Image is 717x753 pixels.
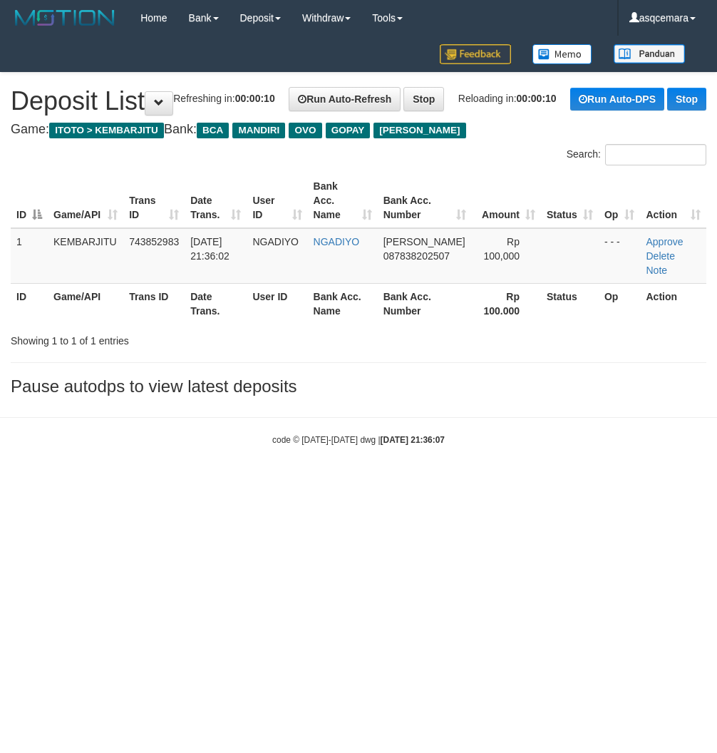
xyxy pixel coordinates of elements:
th: Game/API: activate to sort column ascending [48,173,123,228]
span: Refreshing in: [173,93,274,104]
th: Bank Acc. Number [378,283,472,324]
img: Button%20Memo.svg [532,44,592,64]
span: [PERSON_NAME] [373,123,465,138]
th: Rp 100.000 [472,283,541,324]
th: User ID: activate to sort column ascending [247,173,307,228]
span: NGADIYO [252,236,299,247]
th: Date Trans.: activate to sort column ascending [185,173,247,228]
div: Showing 1 to 1 of 1 entries [11,328,288,348]
th: Bank Acc. Name [308,283,378,324]
span: [PERSON_NAME] [383,236,465,247]
img: MOTION_logo.png [11,7,119,29]
a: Note [646,265,667,276]
a: NGADIYO [314,236,360,247]
a: Run Auto-DPS [570,88,664,111]
h1: Deposit List [11,87,706,116]
th: Bank Acc. Number: activate to sort column ascending [378,173,472,228]
th: ID: activate to sort column descending [11,173,48,228]
th: Action: activate to sort column ascending [640,173,706,228]
strong: 00:00:10 [235,93,275,104]
span: [DATE] 21:36:02 [190,236,229,262]
span: ITOTO > KEMBARJITU [49,123,164,138]
h4: Game: Bank: [11,123,706,137]
h3: Pause autodps to view latest deposits [11,377,706,396]
strong: [DATE] 21:36:07 [381,435,445,445]
span: MANDIRI [232,123,285,138]
a: Run Auto-Refresh [289,87,401,111]
span: Reloading in: [458,93,557,104]
th: Bank Acc. Name: activate to sort column ascending [308,173,378,228]
input: Search: [605,144,706,165]
span: 743852983 [129,236,179,247]
th: User ID [247,283,307,324]
th: Status: activate to sort column ascending [541,173,599,228]
span: BCA [197,123,229,138]
span: Copy 087838202507 to clipboard [383,250,450,262]
a: Stop [667,88,706,111]
a: Approve [646,236,683,247]
span: Rp 100,000 [483,236,520,262]
th: Amount: activate to sort column ascending [472,173,541,228]
a: Delete [646,250,674,262]
th: Trans ID [123,283,185,324]
td: - - - [599,228,641,284]
th: Status [541,283,599,324]
span: OVO [289,123,321,138]
th: ID [11,283,48,324]
img: Feedback.jpg [440,44,511,64]
td: KEMBARJITU [48,228,123,284]
th: Action [640,283,706,324]
a: Stop [403,87,444,111]
th: Game/API [48,283,123,324]
span: GOPAY [326,123,371,138]
th: Date Trans. [185,283,247,324]
img: panduan.png [614,44,685,63]
th: Op: activate to sort column ascending [599,173,641,228]
small: code © [DATE]-[DATE] dwg | [272,435,445,445]
label: Search: [567,144,706,165]
td: 1 [11,228,48,284]
th: Op [599,283,641,324]
th: Trans ID: activate to sort column ascending [123,173,185,228]
strong: 00:00:10 [517,93,557,104]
